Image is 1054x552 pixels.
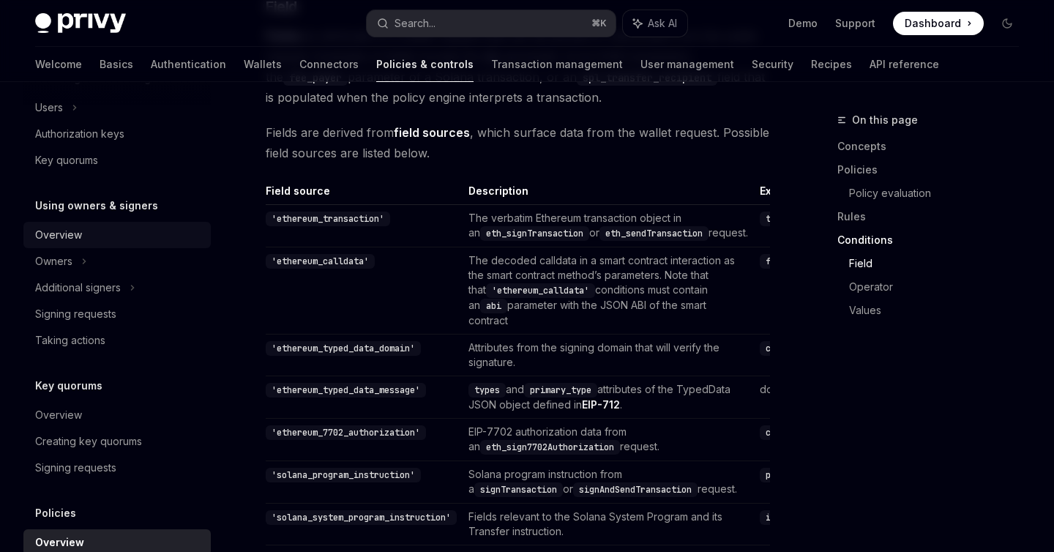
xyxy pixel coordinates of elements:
td: Solana program instruction from a or request. [463,461,754,504]
div: Additional signers [35,279,121,296]
div: Search... [395,15,436,32]
a: Signing requests [23,301,211,327]
a: Authentication [151,47,226,82]
th: Description [463,184,754,205]
a: Security [752,47,793,82]
a: Key quorums [23,147,211,174]
code: eth_sign7702Authorization [480,440,620,455]
a: Creating key quorums [23,428,211,455]
code: 'ethereum_transaction' [266,212,390,226]
a: EIP-712 [582,398,620,411]
a: Rules [837,205,1031,228]
a: Overview [23,222,211,248]
a: User management [640,47,734,82]
img: dark logo [35,13,126,34]
code: signAndSendTransaction [573,482,698,497]
code: 'ethereum_calldata' [266,254,375,269]
a: Connectors [299,47,359,82]
a: Support [835,16,875,31]
a: Basics [100,47,133,82]
a: Welcome [35,47,82,82]
code: abi [480,299,507,313]
a: Values [849,299,1031,322]
code: chainId [760,341,807,356]
h5: Policies [35,504,76,522]
code: 'ethereum_calldata' [486,283,595,298]
a: Demo [788,16,818,31]
code: types [468,383,506,398]
span: ⌘ K [591,18,607,29]
code: 'ethereum_typed_data_domain' [266,341,421,356]
button: Ask AI [623,10,687,37]
div: Creating key quorums [35,433,142,450]
a: Authorization keys [23,121,211,147]
a: Recipes [811,47,852,82]
code: signTransaction [474,482,563,497]
div: Taking actions [35,332,105,349]
th: Field source [266,184,463,205]
div: Authorization keys [35,125,124,143]
code: eth_signTransaction [480,226,589,241]
code: to [760,212,782,226]
button: Toggle dark mode [995,12,1019,35]
a: Policies & controls [376,47,474,82]
div: Overview [35,534,84,551]
code: 'ethereum_7702_authorization' [266,425,426,440]
td: EIP-7702 authorization data from an request. [463,419,754,461]
div: Signing requests [35,459,116,477]
code: 'solana_program_instruction' [266,468,421,482]
span: Dashboard [905,16,961,31]
code: function_name [760,254,838,269]
a: Field [849,252,1031,275]
a: Overview [23,402,211,428]
td: The verbatim Ethereum transaction object in an or request. [463,205,754,247]
a: Conditions [837,228,1031,252]
div: Users [35,99,63,116]
code: 'solana_system_program_instruction' [266,510,457,525]
code: instructionName [760,510,848,525]
span: Ask AI [648,16,677,31]
a: Concepts [837,135,1031,158]
div: Overview [35,406,82,424]
a: Wallets [244,47,282,82]
code: programId [760,468,818,482]
a: Taking actions [23,327,211,354]
td: and attributes of the TypedData JSON object defined in . [463,376,754,419]
div: Key quorums [35,152,98,169]
h5: Using owners & signers [35,197,158,215]
button: Search...⌘K [367,10,615,37]
td: The decoded calldata in a smart contract interaction as the smart contract method’s parameters. N... [463,247,754,335]
a: Signing requests [23,455,211,481]
span: On this page [852,111,918,129]
td: Attributes from the signing domain that will verify the signature. [463,335,754,376]
code: eth_sendTransaction [599,226,709,241]
a: Transaction management [491,47,623,82]
strong: field sources [394,125,470,140]
a: API reference [870,47,939,82]
a: Operator [849,275,1031,299]
span: Fields are derived from , which surface data from the wallet request. Possible field sources are ... [266,122,770,163]
td: Fields relevant to the Solana System Program and its Transfer instruction. [463,504,754,545]
a: Policies [837,158,1031,182]
h5: Key quorums [35,377,102,395]
div: Overview [35,226,82,244]
code: 'ethereum_typed_data_message' [266,383,426,398]
div: Signing requests [35,305,116,323]
a: Dashboard [893,12,984,35]
code: contract [760,425,812,440]
a: Policy evaluation [849,182,1031,205]
div: Owners [35,253,72,270]
code: primary_type [524,383,597,398]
